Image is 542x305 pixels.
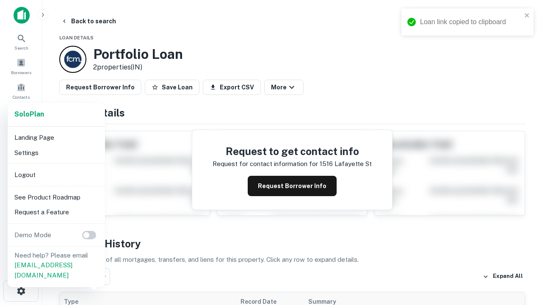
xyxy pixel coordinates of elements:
[11,145,102,161] li: Settings
[11,190,102,205] li: See Product Roadmap
[11,230,55,240] p: Demo Mode
[500,237,542,278] iframe: Chat Widget
[14,250,98,280] p: Need help? Please email
[14,261,72,279] a: [EMAIL_ADDRESS][DOMAIN_NAME]
[524,12,530,20] button: close
[11,205,102,220] li: Request a Feature
[11,167,102,183] li: Logout
[11,130,102,145] li: Landing Page
[14,110,44,118] strong: Solo Plan
[14,109,44,119] a: SoloPlan
[420,17,522,27] div: Loan link copied to clipboard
